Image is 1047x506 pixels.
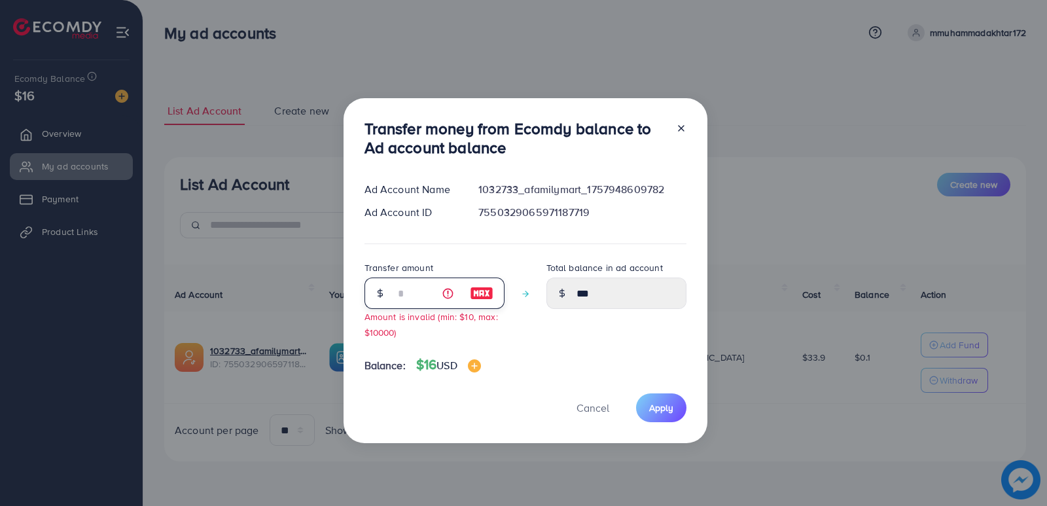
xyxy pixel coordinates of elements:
h3: Transfer money from Ecomdy balance to Ad account balance [364,119,665,157]
label: Total balance in ad account [546,261,663,274]
span: Cancel [577,401,609,415]
div: Ad Account ID [354,205,469,220]
span: Apply [649,401,673,414]
span: Balance: [364,358,406,373]
div: Ad Account Name [354,182,469,197]
img: image [470,285,493,301]
div: 1032733_afamilymart_1757948609782 [468,182,696,197]
small: Amount is invalid (min: $10, max: $10000) [364,310,498,338]
span: USD [436,358,457,372]
label: Transfer amount [364,261,433,274]
button: Cancel [560,393,626,422]
button: Apply [636,393,686,422]
img: image [468,359,481,372]
h4: $16 [416,357,481,373]
div: 7550329065971187719 [468,205,696,220]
